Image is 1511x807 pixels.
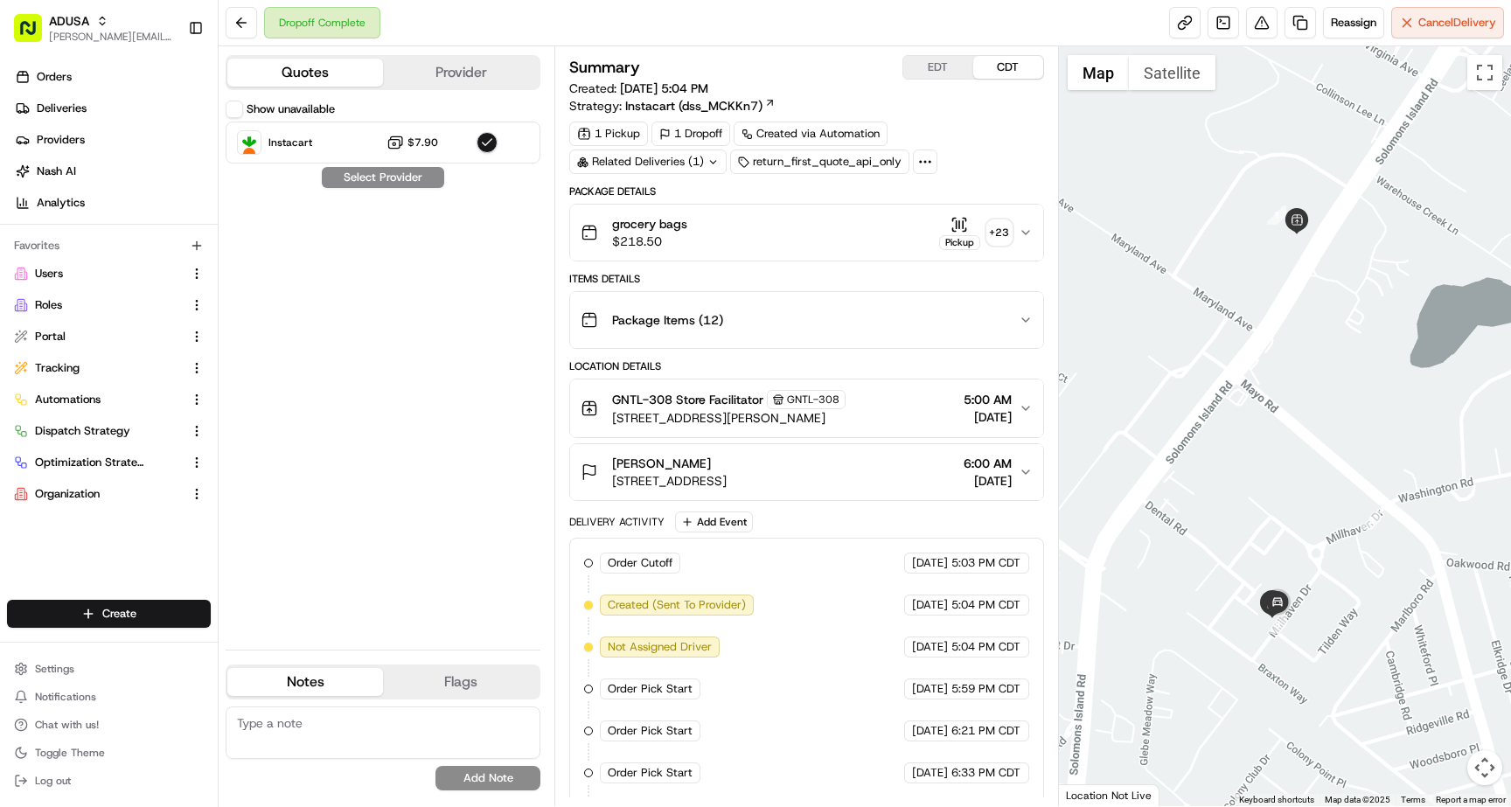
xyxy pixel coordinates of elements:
[569,59,640,75] h3: Summary
[973,56,1043,79] button: CDT
[247,101,335,117] label: Show unavailable
[1331,15,1376,31] span: Reassign
[939,216,1012,250] button: Pickup+23
[102,606,136,622] span: Create
[37,195,85,211] span: Analytics
[7,685,211,709] button: Notifications
[7,657,211,681] button: Settings
[1059,784,1159,806] div: Location Not Live
[14,266,183,282] a: Users
[608,555,672,571] span: Order Cutoff
[37,163,76,179] span: Nash AI
[35,360,80,376] span: Tracking
[1323,7,1384,38] button: Reassign
[7,741,211,765] button: Toggle Theme
[14,392,183,407] a: Automations
[35,718,99,732] span: Chat with us!
[35,746,105,760] span: Toggle Theme
[608,681,693,697] span: Order Pick Start
[570,379,1042,437] button: GNTL-308 Store FacilitatorGNTL-308[STREET_ADDRESS][PERSON_NAME]5:00 AM[DATE]
[7,449,211,477] button: Optimization Strategy
[238,131,261,154] img: Instacart
[612,409,846,427] span: [STREET_ADDRESS][PERSON_NAME]
[35,266,63,282] span: Users
[570,292,1042,348] button: Package Items (12)
[1436,795,1506,804] a: Report a map error
[49,30,174,44] button: [PERSON_NAME][EMAIL_ADDRESS][DOMAIN_NAME]
[951,723,1020,739] span: 6:21 PM CDT
[227,668,383,696] button: Notes
[1467,55,1502,90] button: Toggle fullscreen view
[569,272,1043,286] div: Items Details
[608,723,693,739] span: Order Pick Start
[14,455,183,470] a: Optimization Strategy
[569,97,776,115] div: Strategy:
[35,486,100,502] span: Organization
[951,681,1020,697] span: 5:59 PM CDT
[612,233,687,250] span: $218.50
[1068,55,1129,90] button: Show street map
[37,69,72,85] span: Orders
[612,391,763,408] span: GNTL-308 Store Facilitator
[912,639,948,655] span: [DATE]
[734,122,888,146] div: Created via Automation
[7,713,211,737] button: Chat with us!
[14,423,183,439] a: Dispatch Strategy
[1418,15,1496,31] span: Cancel Delivery
[625,97,762,115] span: Instacart (dss_MCKKn7)
[570,444,1042,500] button: [PERSON_NAME][STREET_ADDRESS]6:00 AM[DATE]
[730,150,909,174] div: return_first_quote_api_only
[612,472,727,490] span: [STREET_ADDRESS]
[903,56,973,79] button: EDT
[1361,511,1381,530] div: 2
[7,480,211,508] button: Organization
[37,101,87,116] span: Deliveries
[987,220,1012,245] div: + 23
[7,7,181,49] button: ADUSA[PERSON_NAME][EMAIL_ADDRESS][DOMAIN_NAME]
[608,639,712,655] span: Not Assigned Driver
[7,94,218,122] a: Deliveries
[787,393,839,407] span: GNTL-308
[570,205,1042,261] button: grocery bags$218.50Pickup+23
[35,690,96,704] span: Notifications
[964,472,1012,490] span: [DATE]
[912,723,948,739] span: [DATE]
[964,408,1012,426] span: [DATE]
[49,12,89,30] button: ADUSA
[651,122,730,146] div: 1 Dropoff
[1401,795,1425,804] a: Terms (opens in new tab)
[14,297,183,313] a: Roles
[35,774,71,788] span: Log out
[7,189,218,217] a: Analytics
[227,59,383,87] button: Quotes
[951,555,1020,571] span: 5:03 PM CDT
[569,359,1043,373] div: Location Details
[912,555,948,571] span: [DATE]
[1063,783,1121,806] a: Open this area in Google Maps (opens a new window)
[1268,615,1287,634] div: 3
[7,157,218,185] a: Nash AI
[14,329,183,344] a: Portal
[569,184,1043,198] div: Package Details
[569,80,708,97] span: Created:
[386,134,438,151] button: $7.90
[612,215,687,233] span: grocery bags
[964,455,1012,472] span: 6:00 AM
[1129,55,1215,90] button: Show satellite imagery
[569,122,648,146] div: 1 Pickup
[939,216,980,250] button: Pickup
[1467,750,1502,785] button: Map camera controls
[7,386,211,414] button: Automations
[37,132,85,148] span: Providers
[912,681,948,697] span: [DATE]
[35,329,66,344] span: Portal
[7,63,218,91] a: Orders
[383,59,539,87] button: Provider
[7,260,211,288] button: Users
[35,662,74,676] span: Settings
[939,235,980,250] div: Pickup
[7,769,211,793] button: Log out
[14,486,183,502] a: Organization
